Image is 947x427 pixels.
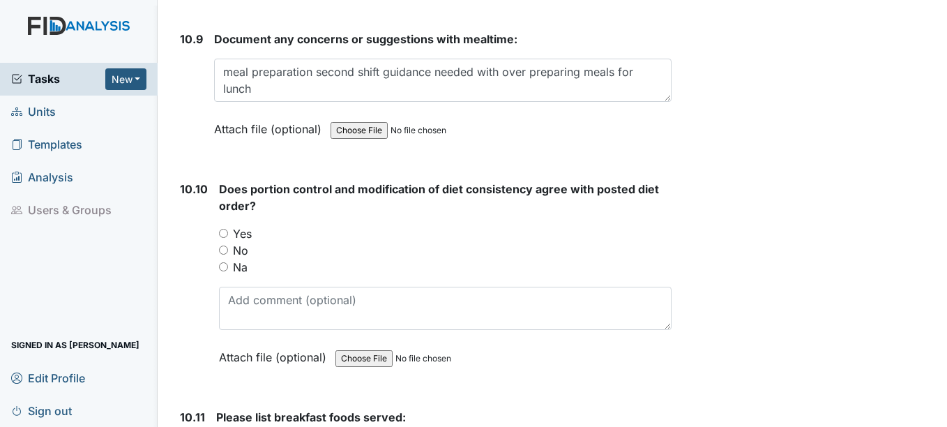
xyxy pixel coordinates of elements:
span: Sign out [11,400,72,421]
label: 10.10 [180,181,208,197]
label: Attach file (optional) [219,341,332,366]
span: Units [11,101,56,123]
label: 10.11 [180,409,205,426]
label: No [233,242,248,259]
span: Signed in as [PERSON_NAME] [11,334,139,356]
input: Na [219,262,228,271]
label: Attach file (optional) [214,113,327,137]
span: Does portion control and modification of diet consistency agree with posted diet order? [219,182,659,213]
span: Edit Profile [11,367,85,389]
span: Templates [11,134,82,156]
button: New [105,68,147,90]
a: Tasks [11,70,105,87]
span: Please list breakfast foods served: [216,410,406,424]
input: No [219,246,228,255]
input: Yes [219,229,228,238]
span: Analysis [11,167,73,188]
label: Na [233,259,248,276]
label: Yes [233,225,252,242]
label: 10.9 [180,31,203,47]
span: Document any concerns or suggestions with mealtime: [214,32,517,46]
